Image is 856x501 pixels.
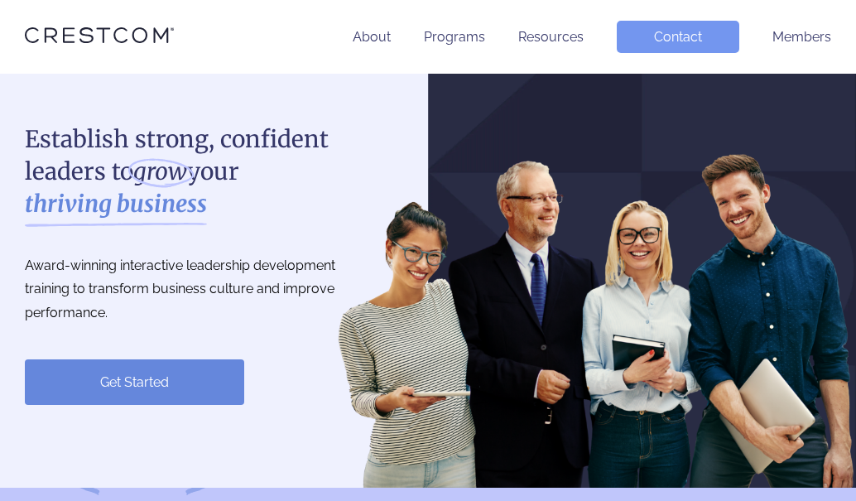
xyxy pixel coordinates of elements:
a: Resources [518,29,584,45]
i: grow [133,156,187,188]
a: Programs [424,29,485,45]
p: Award-winning interactive leadership development training to transform business culture and impro... [25,254,373,325]
h1: Establish strong, confident leaders to your [25,123,373,221]
a: Get Started [25,359,244,405]
a: About [353,29,391,45]
a: Members [772,29,831,45]
a: Contact [617,21,739,53]
strong: thriving business [25,188,207,220]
